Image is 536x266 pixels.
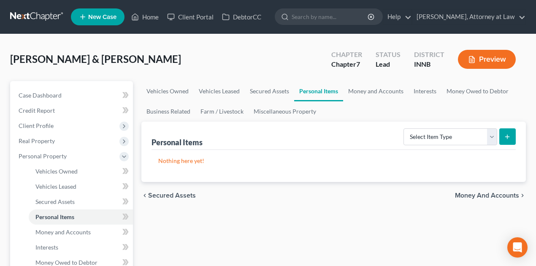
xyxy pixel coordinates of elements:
a: Help [383,9,411,24]
a: Vehicles Leased [194,81,245,101]
a: [PERSON_NAME], Attorney at Law [412,9,525,24]
a: Interests [29,240,133,255]
a: Personal Items [29,209,133,225]
button: chevron_left Secured Assets [141,192,196,199]
div: INNB [414,60,444,69]
span: Credit Report [19,107,55,114]
div: Chapter [331,60,362,69]
span: Money and Accounts [455,192,519,199]
a: Money Owed to Debtor [441,81,514,101]
span: Personal Items [35,213,74,220]
i: chevron_left [141,192,148,199]
a: Interests [409,81,441,101]
a: Case Dashboard [12,88,133,103]
span: Personal Property [19,152,67,160]
a: Vehicles Owned [29,164,133,179]
a: Money and Accounts [29,225,133,240]
div: Lead [376,60,401,69]
a: Money and Accounts [343,81,409,101]
span: Vehicles Owned [35,168,78,175]
a: DebtorCC [218,9,265,24]
a: Secured Assets [245,81,294,101]
span: Real Property [19,137,55,144]
span: Secured Assets [148,192,196,199]
span: Interests [35,244,58,251]
span: Money Owed to Debtor [35,259,97,266]
a: Home [127,9,163,24]
span: [PERSON_NAME] & [PERSON_NAME] [10,53,181,65]
a: Farm / Livestock [195,101,249,122]
span: New Case [88,14,116,20]
button: Preview [458,50,516,69]
div: Personal Items [152,137,203,147]
a: Client Portal [163,9,218,24]
a: Vehicles Leased [29,179,133,194]
p: Nothing here yet! [158,157,509,165]
a: Business Related [141,101,195,122]
a: Vehicles Owned [141,81,194,101]
a: Credit Report [12,103,133,118]
a: Miscellaneous Property [249,101,321,122]
span: Case Dashboard [19,92,62,99]
span: Money and Accounts [35,228,91,236]
div: Open Intercom Messenger [507,237,528,258]
a: Secured Assets [29,194,133,209]
span: Secured Assets [35,198,75,205]
div: Status [376,50,401,60]
div: District [414,50,444,60]
a: Personal Items [294,81,343,101]
div: Chapter [331,50,362,60]
i: chevron_right [519,192,526,199]
span: 7 [356,60,360,68]
button: Money and Accounts chevron_right [455,192,526,199]
span: Client Profile [19,122,54,129]
span: Vehicles Leased [35,183,76,190]
input: Search by name... [292,9,369,24]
